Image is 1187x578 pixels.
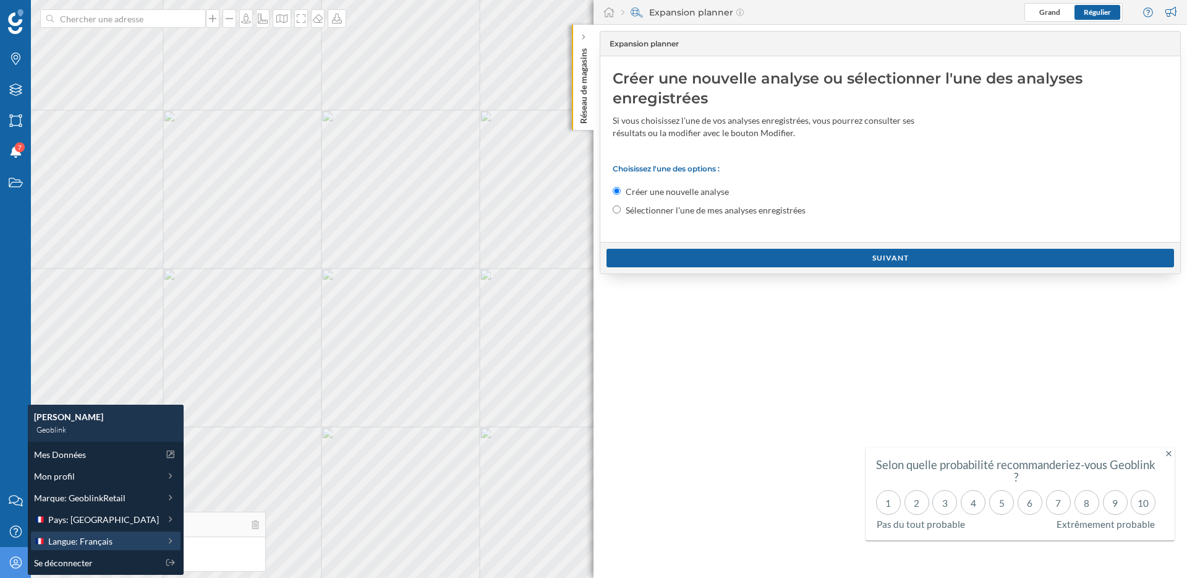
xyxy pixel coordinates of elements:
span: 7 [18,141,22,153]
span: Se déconnecter [34,556,93,569]
div: 8 [1074,490,1099,515]
div: Créer une nouvelle analyse ou sélectionner l'une des analyses enregistrées [613,69,1168,108]
label: Sélectionner l'une de mes analyses enregistrées [626,204,806,217]
span: Pays: [GEOGRAPHIC_DATA] [48,513,159,526]
div: 3 [932,490,957,515]
div: 2 [904,490,929,515]
span: Expansion planner [610,38,679,50]
div: 6 [1018,490,1042,515]
div: Si vous choisissez l'une de vos analyses enregistrées, vous pourrez consulter ses résultats ou la... [613,114,934,139]
span: Régulier [1084,7,1111,17]
div: 4 [961,490,985,515]
div: Expansion planner [621,6,744,19]
img: Logo Geoblink [8,9,23,34]
div: 9 [1103,490,1128,515]
div: 5 [989,490,1014,515]
span: Extrêmement probable [1057,518,1155,530]
img: search-areas.svg [631,6,643,19]
div: 7 [1046,490,1071,515]
div: Selon quelle probabilité recommanderiez-vous Geoblink ? [874,459,1158,483]
p: Choisissez l'une des options : [613,164,1168,173]
div: Geoblink [34,423,177,436]
span: Mon profil [34,470,75,483]
div: 1 [876,490,901,515]
label: Créer une nouvelle analyse [626,186,729,198]
span: Support [26,9,70,20]
span: Mes Données [34,448,86,461]
div: 10 [1131,490,1155,515]
span: Pas du tout probable [877,518,965,530]
span: Grand [1039,7,1060,17]
div: [PERSON_NAME] [34,411,177,423]
span: Langue: Français [48,535,113,548]
p: Réseau de magasins [577,43,590,124]
span: Marque: GeoblinkRetail [34,491,126,504]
